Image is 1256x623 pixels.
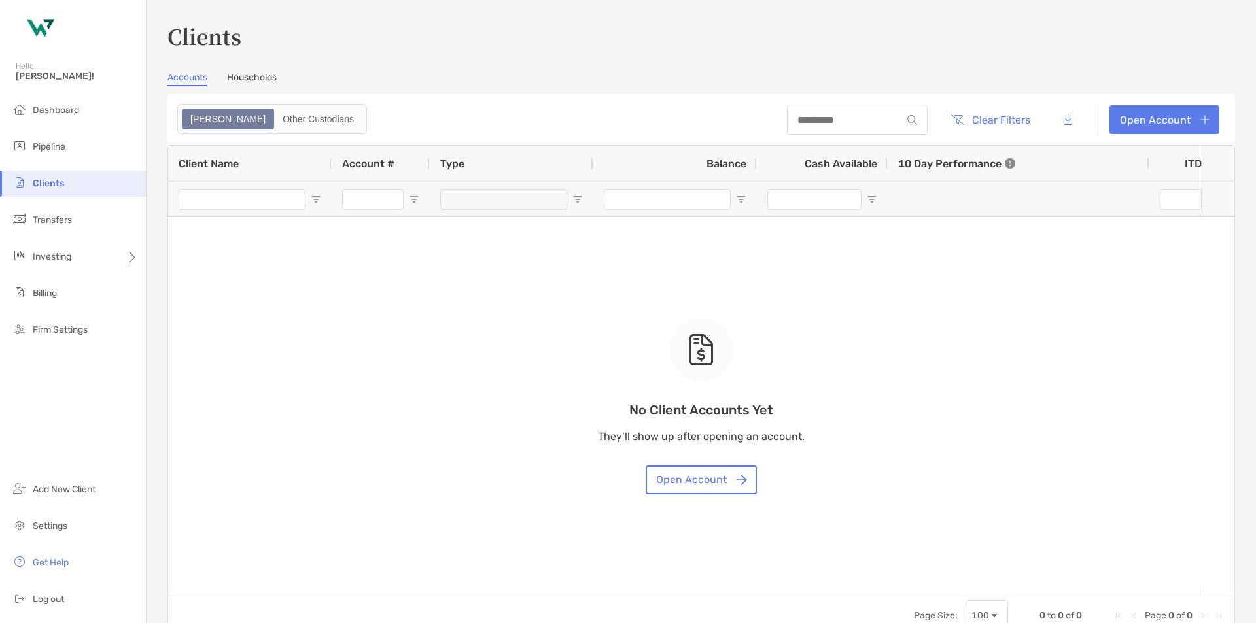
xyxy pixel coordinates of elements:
[183,110,273,128] div: Zoe
[941,105,1040,134] button: Clear Filters
[12,554,27,569] img: get-help icon
[914,610,958,621] div: Page Size:
[33,105,79,116] span: Dashboard
[1109,105,1219,134] a: Open Account
[1213,611,1224,621] div: Last Page
[1058,610,1064,621] span: 0
[33,251,71,262] span: Investing
[33,324,88,335] span: Firm Settings
[598,428,805,445] p: They’ll show up after opening an account.
[12,590,27,606] img: logout icon
[33,594,64,605] span: Log out
[177,104,367,134] div: segmented control
[16,5,63,52] img: Zoe Logo
[1145,610,1166,621] span: Page
[12,175,27,190] img: clients icon
[33,141,65,152] span: Pipeline
[12,248,27,263] img: investing icon
[1039,610,1045,621] span: 0
[737,475,747,485] img: button icon
[1066,610,1074,621] span: of
[12,211,27,227] img: transfers icon
[12,101,27,117] img: dashboard icon
[1198,611,1208,621] div: Next Page
[12,321,27,337] img: firm-settings icon
[16,71,138,82] span: [PERSON_NAME]!
[971,610,989,621] div: 100
[688,334,714,365] img: empty state icon
[12,517,27,533] img: settings icon
[33,484,96,495] span: Add New Client
[1187,610,1193,621] span: 0
[1076,610,1082,621] span: 0
[1168,610,1174,621] span: 0
[907,115,917,125] img: input icon
[1047,610,1056,621] span: to
[12,138,27,154] img: pipeline icon
[12,284,27,300] img: billing icon
[33,557,69,568] span: Get Help
[12,480,27,496] img: add_new_client icon
[1176,610,1185,621] span: of
[33,178,64,189] span: Clients
[33,520,67,531] span: Settings
[227,72,277,86] a: Households
[167,72,207,86] a: Accounts
[1113,611,1124,621] div: First Page
[1129,611,1140,621] div: Previous Page
[167,21,1235,51] h3: Clients
[598,402,805,418] p: No Client Accounts Yet
[33,288,57,299] span: Billing
[275,110,361,128] div: Other Custodians
[646,465,757,494] button: Open Account
[33,214,72,226] span: Transfers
